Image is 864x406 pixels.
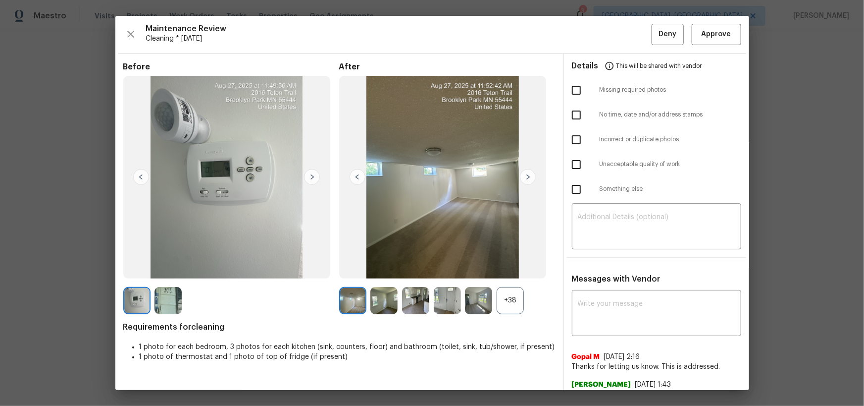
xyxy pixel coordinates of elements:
span: Gopal M [572,352,600,362]
span: Approve [702,28,731,41]
div: Missing required photos [564,78,749,103]
span: Messages with Vendor [572,275,661,283]
li: 1 photo for each bedroom, 3 photos for each kitchen (sink, counters, floor) and bathroom (toilet,... [139,342,555,352]
span: Missing required photos [600,86,741,94]
div: Incorrect or duplicate photos [564,127,749,152]
div: No time, date and/or address stamps [564,103,749,127]
div: +38 [497,287,524,314]
span: [PERSON_NAME] [572,380,631,390]
span: Incorrect or duplicate photos [600,135,741,144]
button: Approve [692,24,741,45]
li: 1 photo of thermostat and 1 photo of top of fridge (if present) [139,352,555,362]
span: Unacceptable quality of work [600,160,741,169]
div: Unacceptable quality of work [564,152,749,177]
img: right-chevron-button-url [520,169,536,185]
div: Something else [564,177,749,202]
span: Something else [600,185,741,193]
span: Cleaning * [DATE] [146,34,652,44]
span: Thanks for letting us know. This is addressed. [572,362,741,372]
span: After [339,62,555,72]
span: Deny [659,28,676,41]
span: [DATE] 1:43 [635,381,671,388]
img: left-chevron-button-url [350,169,365,185]
span: Maintenance Review [146,24,652,34]
span: [DATE] 2:16 [604,353,640,360]
span: Details [572,54,599,78]
span: Requirements for cleaning [123,322,555,332]
span: This will be shared with vendor [616,54,702,78]
span: No time, date and/or address stamps [600,111,741,119]
button: Deny [652,24,684,45]
img: right-chevron-button-url [304,169,320,185]
img: left-chevron-button-url [133,169,149,185]
span: Before [123,62,339,72]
